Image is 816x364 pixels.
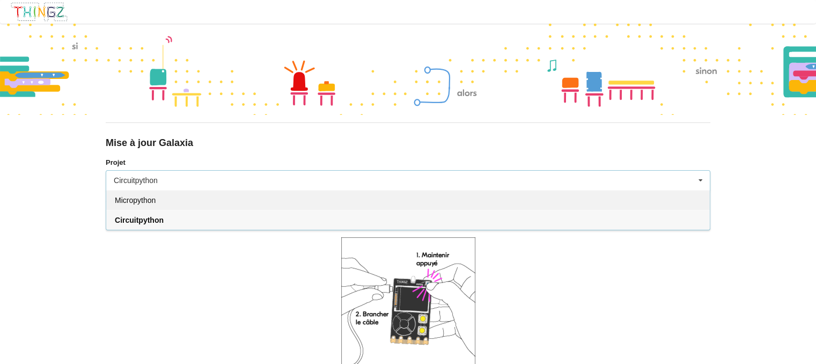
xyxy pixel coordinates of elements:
div: Mise à jour Galaxia [106,137,710,149]
label: Projet [106,157,710,168]
img: thingz_logo.png [10,2,68,22]
span: Micropython [115,196,156,205]
div: Circuitpython [114,177,158,184]
span: Circuitpython [115,216,164,224]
